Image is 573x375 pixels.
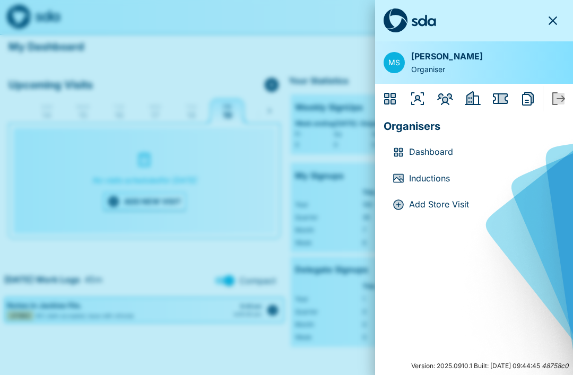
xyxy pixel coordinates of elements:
[542,362,569,370] i: 48758c0
[392,172,409,185] div: Inductions
[384,191,565,218] div: Add Store VisitAdd Store Visit
[411,50,483,64] p: [PERSON_NAME]
[384,52,405,73] button: Open settings
[409,198,556,212] p: Add Store Visit
[515,86,541,111] button: Reports
[488,86,513,111] button: Issues
[409,145,556,159] p: Dashboard
[392,198,409,211] div: Add Store Visit
[392,146,409,159] div: Dashboard
[545,86,571,111] button: Sign Out
[384,114,565,135] p: Organisers
[384,139,565,165] div: DashboardDashboard
[377,86,403,111] button: Dashboard
[409,172,556,186] p: Inductions
[432,86,458,111] button: Members
[411,64,483,75] p: Organiser
[384,165,565,192] div: InductionsInductions
[375,357,573,375] div: Version: 2025.0910.1 Built: [DATE] 09:44:45
[384,52,405,73] a: MS
[460,86,485,111] button: Employers
[384,8,436,33] img: sda-logo-full-dark.svg
[405,86,430,111] button: Organisers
